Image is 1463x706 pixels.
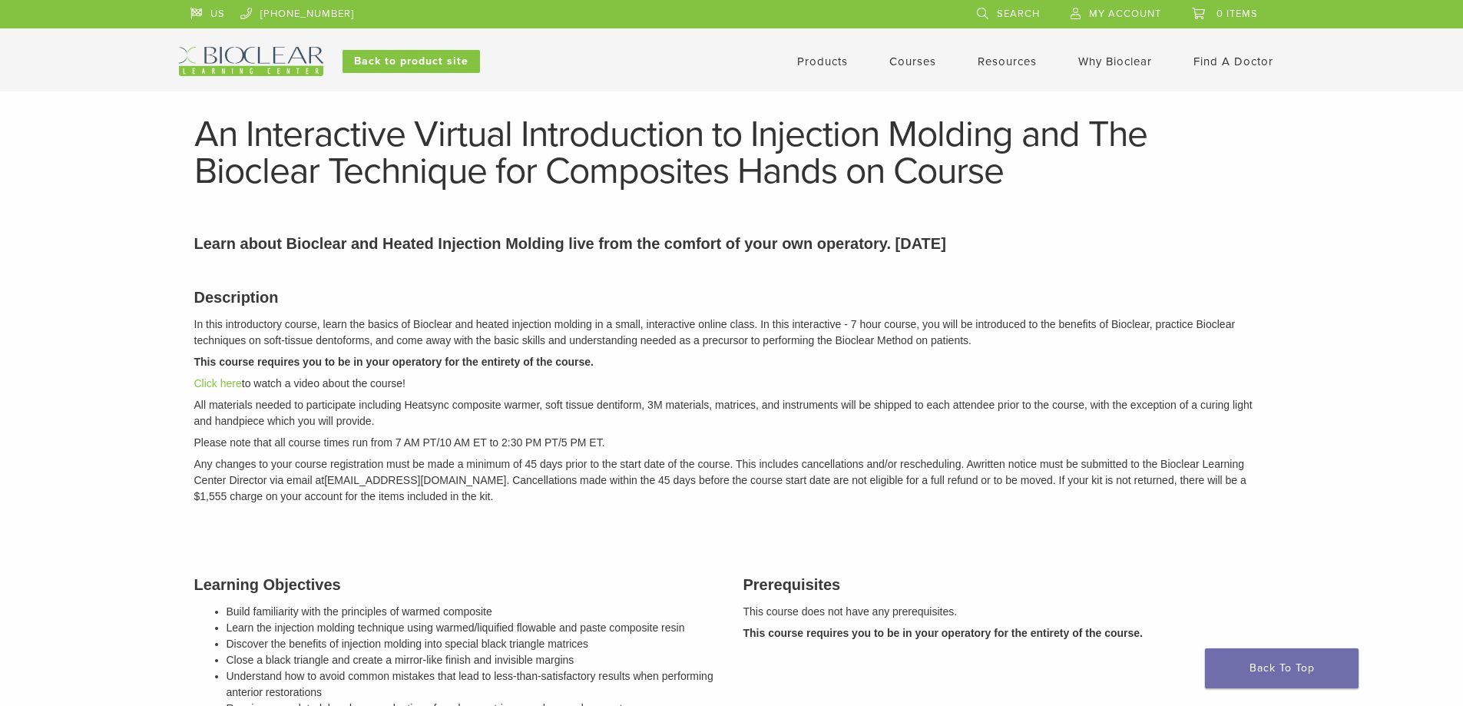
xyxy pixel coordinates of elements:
li: Discover the benefits of injection molding into special black triangle matrices [227,636,720,652]
p: Please note that all course times run from 7 AM PT/10 AM ET to 2:30 PM PT/5 PM ET. [194,435,1269,451]
li: Close a black triangle and create a mirror-like finish and invisible margins [227,652,720,668]
p: Learn about Bioclear and Heated Injection Molding live from the comfort of your own operatory. [D... [194,232,1269,255]
p: to watch a video about the course! [194,376,1269,392]
a: Click here [194,377,242,389]
a: Resources [978,55,1037,68]
img: Bioclear [179,47,323,76]
li: Learn the injection molding technique using warmed/liquified flowable and paste composite resin [227,620,720,636]
p: All materials needed to participate including Heatsync composite warmer, soft tissue dentiform, 3... [194,397,1269,429]
a: Why Bioclear [1078,55,1152,68]
a: Find A Doctor [1193,55,1273,68]
span: My Account [1089,8,1161,20]
a: Back to product site [343,50,480,73]
span: Any changes to your course registration must be made a minimum of 45 days prior to the start date... [194,458,974,470]
a: Products [797,55,848,68]
h3: Learning Objectives [194,573,720,596]
span: 0 items [1216,8,1258,20]
a: Courses [889,55,936,68]
strong: This course requires you to be in your operatory for the entirety of the course. [743,627,1143,639]
span: Search [997,8,1040,20]
li: Build familiarity with the principles of warmed composite [227,604,720,620]
li: Understand how to avoid common mistakes that lead to less-than-satisfactory results when performi... [227,668,720,701]
em: written notice must be submitted to the Bioclear Learning Center Director via email at [EMAIL_ADD... [194,458,1246,502]
a: Back To Top [1205,648,1359,688]
h3: Prerequisites [743,573,1269,596]
p: This course does not have any prerequisites. [743,604,1269,620]
h3: Description [194,286,1269,309]
p: In this introductory course, learn the basics of Bioclear and heated injection molding in a small... [194,317,1269,349]
strong: This course requires you to be in your operatory for the entirety of the course. [194,356,594,368]
h1: An Interactive Virtual Introduction to Injection Molding and The Bioclear Technique for Composite... [194,116,1269,190]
